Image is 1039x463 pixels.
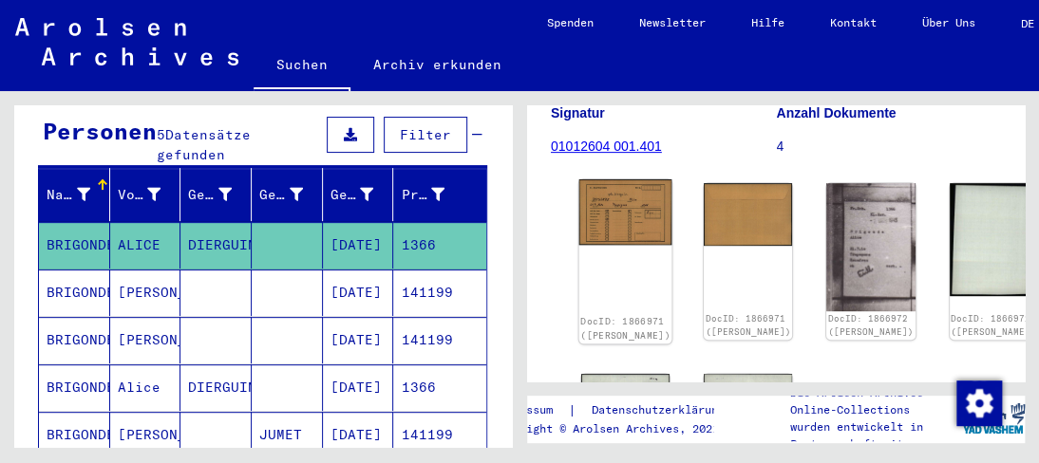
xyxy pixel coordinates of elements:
[493,420,747,437] p: Copyright © Arolsen Archives, 2021
[39,317,110,363] mat-cell: BRIGONDE
[110,412,181,458] mat-cell: [PERSON_NAME]
[259,185,303,205] div: Geburt‏
[259,179,327,210] div: Geburt‏
[157,126,165,143] span: 5
[323,222,394,269] mat-cell: [DATE]
[551,139,662,154] a: 01012604 001.401
[493,400,747,420] div: |
[704,183,792,246] img: 002.jpg
[110,222,181,269] mat-cell: ALICE
[323,269,394,316] mat-cell: [DATE]
[110,364,181,411] mat-cell: Alice
[43,114,157,148] div: Personen
[828,313,914,337] a: DocID: 1866972 ([PERSON_NAME])
[401,185,444,205] div: Prisoner #
[180,364,252,411] mat-cell: DIERGUIN
[400,126,451,143] span: Filter
[39,168,110,221] mat-header-cell: Nachname
[39,269,110,316] mat-cell: BRIGONDE
[252,412,323,458] mat-cell: JUMET
[777,105,897,120] b: Anzahl Dokumente
[777,137,1002,157] p: 4
[180,168,252,221] mat-header-cell: Geburtsname
[576,400,747,420] a: Datenschutzerklärung
[252,168,323,221] mat-header-cell: Geburt‏
[323,168,394,221] mat-header-cell: Geburtsdatum
[384,117,467,153] button: Filter
[323,317,394,363] mat-cell: [DATE]
[331,185,374,205] div: Geburtsdatum
[955,380,1001,425] div: Zustimmung ändern
[118,185,161,205] div: Vorname
[951,313,1036,337] a: DocID: 1866972 ([PERSON_NAME])
[188,185,232,205] div: Geburtsname
[323,412,394,458] mat-cell: [DATE]
[110,168,181,221] mat-header-cell: Vorname
[393,222,486,269] mat-cell: 1366
[47,185,90,205] div: Nachname
[15,18,238,65] img: Arolsen_neg.svg
[188,179,255,210] div: Geburtsname
[39,222,110,269] mat-cell: BRIGONDE
[580,316,671,341] a: DocID: 1866971 ([PERSON_NAME])
[393,364,486,411] mat-cell: 1366
[956,380,1002,426] img: Zustimmung ändern
[493,400,568,420] a: Impressum
[790,418,963,453] p: wurden entwickelt in Partnerschaft mit
[579,179,672,245] img: 001.jpg
[254,42,350,91] a: Suchen
[110,269,181,316] mat-cell: [PERSON_NAME]
[323,364,394,411] mat-cell: [DATE]
[110,317,181,363] mat-cell: [PERSON_NAME]
[551,105,605,120] b: Signatur
[704,374,792,436] img: 002.jpg
[826,183,915,311] img: 001.jpg
[39,364,110,411] mat-cell: BRIGONDE
[118,179,185,210] div: Vorname
[393,168,486,221] mat-header-cell: Prisoner #
[950,183,1038,295] img: 002.jpg
[393,269,486,316] mat-cell: 141199
[393,412,486,458] mat-cell: 141199
[39,412,110,458] mat-cell: BRIGONDE
[350,42,524,87] a: Archiv erkunden
[157,126,251,163] span: Datensätze gefunden
[331,179,398,210] div: Geburtsdatum
[401,179,468,210] div: Prisoner #
[581,374,670,436] img: 001.jpg
[790,384,963,418] p: Die Arolsen Archives Online-Collections
[180,222,252,269] mat-cell: DIERGUIN
[393,317,486,363] mat-cell: 141199
[706,313,791,337] a: DocID: 1866971 ([PERSON_NAME])
[47,179,114,210] div: Nachname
